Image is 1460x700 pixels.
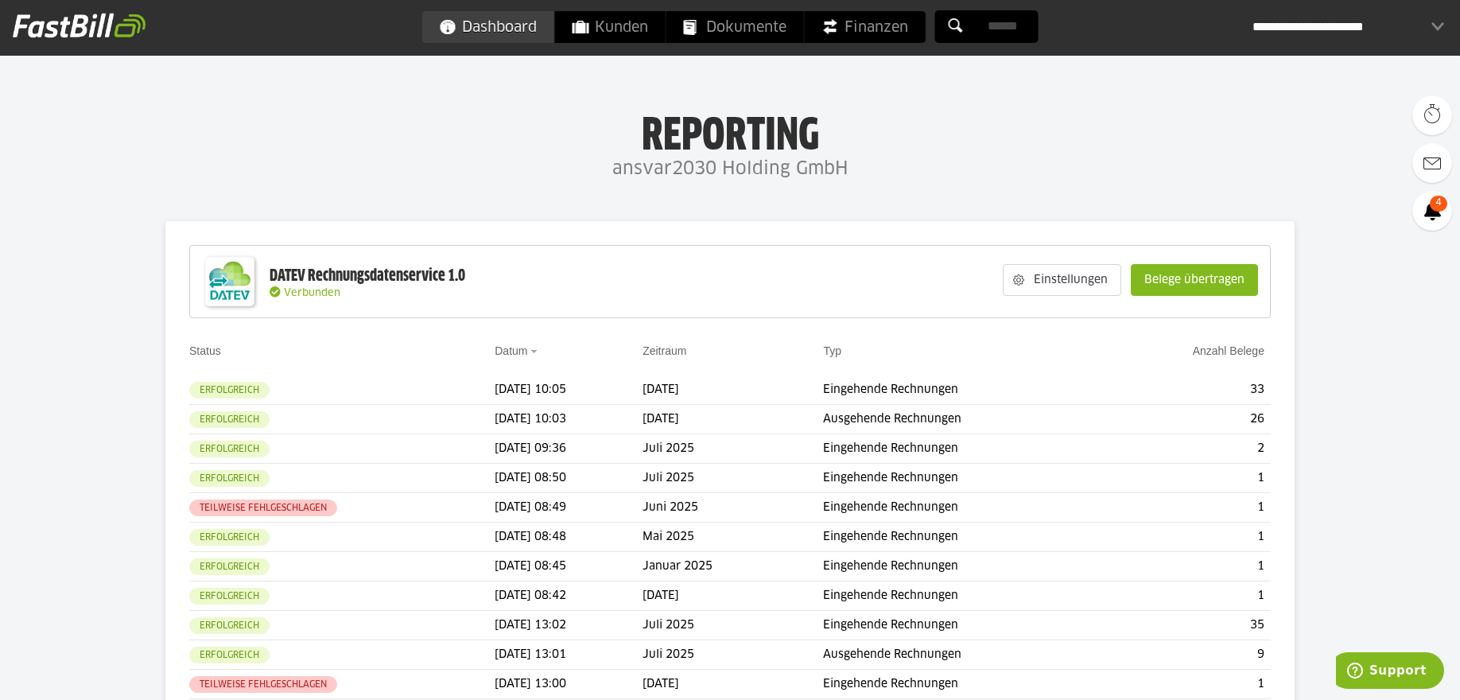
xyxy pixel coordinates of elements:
td: Juli 2025 [643,464,823,493]
td: 2 [1109,434,1271,464]
td: 1 [1109,464,1271,493]
td: [DATE] [643,405,823,434]
td: Juli 2025 [643,640,823,670]
td: [DATE] 13:02 [495,611,643,640]
sl-badge: Erfolgreich [189,411,270,428]
td: 1 [1109,523,1271,552]
td: Eingehende Rechnungen [823,434,1109,464]
img: sort_desc.gif [530,350,541,353]
td: [DATE] [643,375,823,405]
a: Dokumente [666,11,804,43]
td: 9 [1109,640,1271,670]
td: [DATE] 10:03 [495,405,643,434]
td: 1 [1109,670,1271,699]
sl-badge: Erfolgreich [189,441,270,457]
span: Verbunden [284,288,340,298]
td: [DATE] [643,670,823,699]
td: Eingehende Rechnungen [823,552,1109,581]
td: Eingehende Rechnungen [823,670,1109,699]
td: Ausgehende Rechnungen [823,640,1109,670]
sl-badge: Erfolgreich [189,470,270,487]
td: [DATE] 08:50 [495,464,643,493]
sl-badge: Erfolgreich [189,647,270,663]
sl-badge: Erfolgreich [189,382,270,399]
sl-badge: Erfolgreich [189,558,270,575]
sl-button: Einstellungen [1003,264,1121,296]
td: Eingehende Rechnungen [823,493,1109,523]
span: Dokumente [684,11,786,43]
td: Juli 2025 [643,611,823,640]
td: Eingehende Rechnungen [823,581,1109,611]
img: fastbill_logo_white.png [13,13,146,38]
td: [DATE] 08:49 [495,493,643,523]
a: Datum [495,344,527,357]
td: [DATE] 08:42 [495,581,643,611]
td: [DATE] 13:00 [495,670,643,699]
td: Eingehende Rechnungen [823,611,1109,640]
h1: Reporting [159,112,1301,154]
td: Eingehende Rechnungen [823,464,1109,493]
span: Finanzen [822,11,908,43]
sl-button: Belege übertragen [1131,264,1258,296]
span: 4 [1430,196,1447,212]
td: Juli 2025 [643,434,823,464]
span: Kunden [573,11,648,43]
a: Dashboard [422,11,554,43]
a: Status [189,344,221,357]
td: 26 [1109,405,1271,434]
div: DATEV Rechnungsdatenservice 1.0 [270,266,465,286]
sl-badge: Teilweise fehlgeschlagen [189,500,337,516]
td: Eingehende Rechnungen [823,375,1109,405]
td: 33 [1109,375,1271,405]
td: [DATE] 08:48 [495,523,643,552]
td: [DATE] 08:45 [495,552,643,581]
a: Zeitraum [643,344,686,357]
td: 1 [1109,581,1271,611]
td: Juni 2025 [643,493,823,523]
td: [DATE] 09:36 [495,434,643,464]
sl-badge: Erfolgreich [189,617,270,634]
img: DATEV-Datenservice Logo [198,250,262,313]
td: Ausgehende Rechnungen [823,405,1109,434]
sl-badge: Erfolgreich [189,588,270,605]
a: 4 [1412,191,1452,231]
a: Typ [823,344,841,357]
sl-badge: Teilweise fehlgeschlagen [189,676,337,693]
span: Dashboard [440,11,537,43]
sl-badge: Erfolgreich [189,529,270,546]
td: 35 [1109,611,1271,640]
td: [DATE] [643,581,823,611]
iframe: Öffnet ein Widget, in dem Sie weitere Informationen finden [1336,652,1444,692]
td: [DATE] 10:05 [495,375,643,405]
a: Anzahl Belege [1193,344,1264,357]
a: Finanzen [805,11,926,43]
td: Januar 2025 [643,552,823,581]
a: Kunden [555,11,666,43]
td: [DATE] 13:01 [495,640,643,670]
td: Mai 2025 [643,523,823,552]
td: 1 [1109,493,1271,523]
td: 1 [1109,552,1271,581]
td: Eingehende Rechnungen [823,523,1109,552]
